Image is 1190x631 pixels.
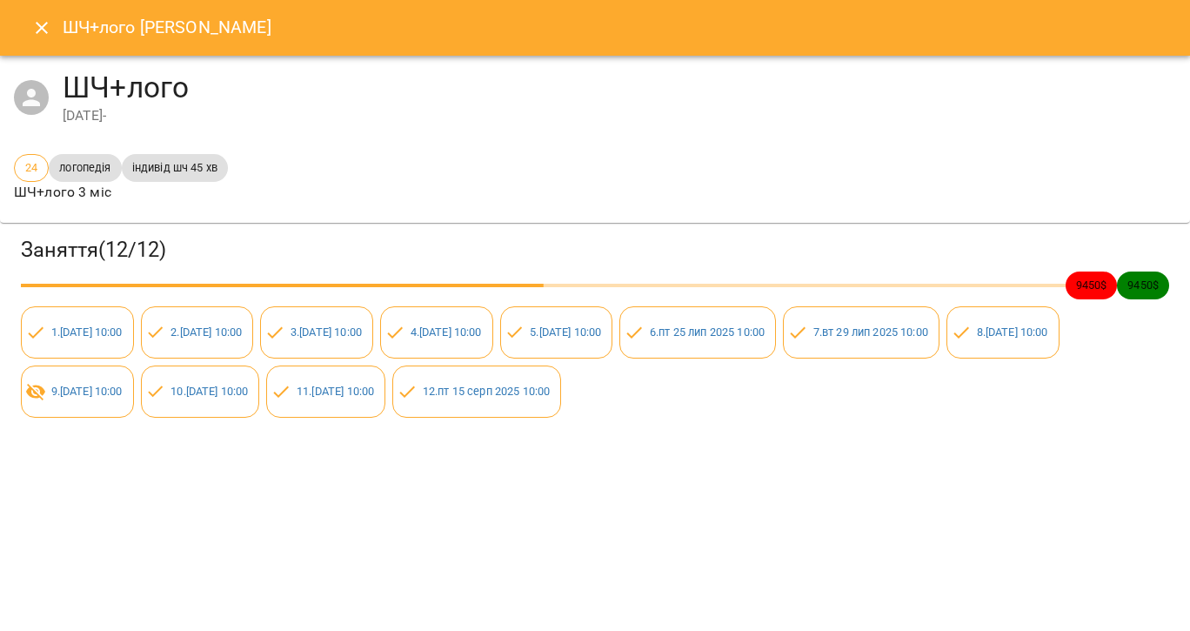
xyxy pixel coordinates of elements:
[170,326,242,339] a: 2.[DATE] 10:00
[813,326,928,339] a: 7.вт 29 лип 2025 10:00
[411,326,482,339] a: 4.[DATE] 10:00
[14,182,228,203] p: ШЧ+лого 3 міс
[650,326,765,339] a: 6.пт 25 лип 2025 10:00
[977,326,1048,339] a: 8.[DATE] 10:00
[21,7,63,49] button: Close
[1066,277,1118,293] span: 9450 $
[63,105,1176,126] div: [DATE] -
[51,326,123,339] a: 1.[DATE] 10:00
[15,159,48,176] span: 24
[122,159,228,176] span: індивід шч 45 хв
[297,385,374,398] a: 11.[DATE] 10:00
[530,326,601,339] a: 5.[DATE] 10:00
[63,70,1176,105] h4: ШЧ+лого
[1117,277,1169,293] span: 9450 $
[63,14,271,41] h6: ШЧ+лого [PERSON_NAME]
[21,237,1169,264] h3: Заняття ( 12 / 12 )
[291,326,362,339] a: 3.[DATE] 10:00
[49,159,121,176] span: логопедія
[170,385,248,398] a: 10.[DATE] 10:00
[423,385,551,398] a: 12.пт 15 серп 2025 10:00
[51,385,123,398] a: 9.[DATE] 10:00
